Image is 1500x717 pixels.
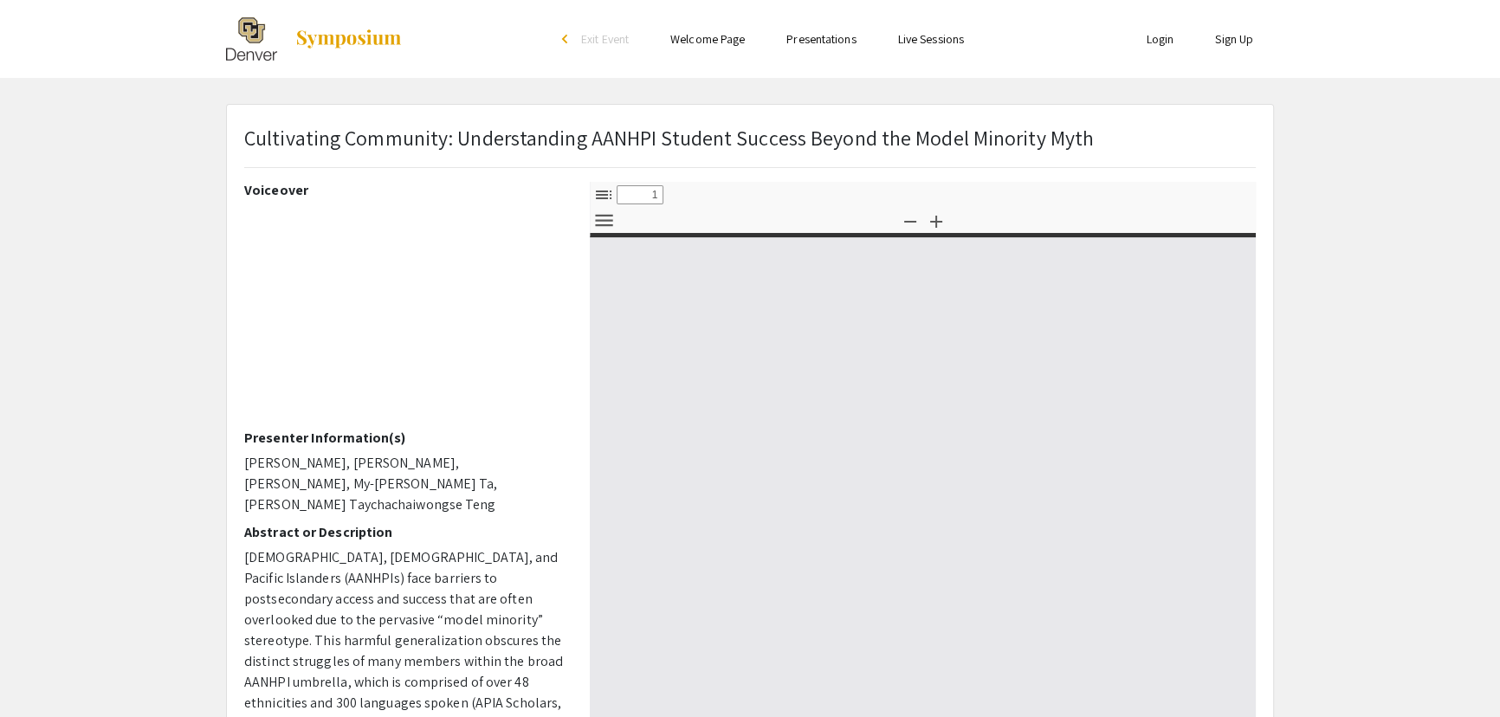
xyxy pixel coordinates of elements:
div: arrow_back_ios [562,34,572,44]
button: Toggle Sidebar [589,182,618,207]
button: Tools [589,208,618,233]
a: The 2025 Research and Creative Activities Symposium (RaCAS) [226,17,403,61]
span: Cultivating Community: Understanding AANHPI Student Success Beyond the Model Minority Myth [244,124,1094,152]
h2: Presenter Information(s) [244,430,564,446]
input: Page [617,185,663,204]
a: Live Sessions [898,31,964,47]
a: Sign Up [1215,31,1253,47]
a: Login [1147,31,1174,47]
button: Zoom Out [895,208,925,233]
h2: Voiceover [244,182,564,198]
img: The 2025 Research and Creative Activities Symposium (RaCAS) [226,17,277,61]
p: [PERSON_NAME], [PERSON_NAME], [PERSON_NAME], My-[PERSON_NAME] Ta, [PERSON_NAME] Taychachaiwongse ... [244,453,564,515]
button: Zoom In [921,208,951,233]
iframe: Chat [13,639,74,704]
iframe: Cultivating Community: Understanding AANHPI Student Success Beyond the Model Minority Myth​ [244,205,564,430]
a: Welcome Page [670,31,745,47]
img: Symposium by ForagerOne [294,29,403,49]
span: Exit Event [581,31,629,47]
h2: Abstract or Description [244,524,564,540]
a: Presentations [786,31,856,47]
